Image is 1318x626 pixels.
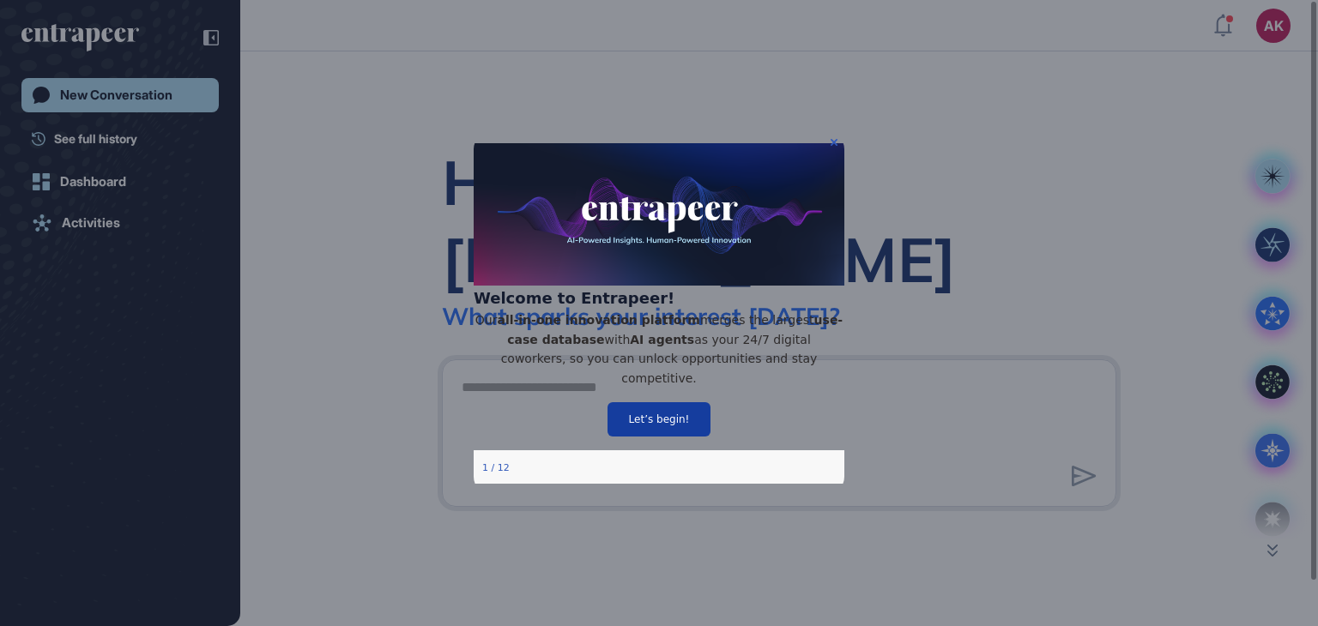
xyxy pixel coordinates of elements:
[1256,9,1291,43] button: AK
[442,143,1116,298] div: Hello, [PERSON_NAME]
[54,129,137,147] span: See full history
[156,201,221,214] strong: AI agents
[21,78,219,112] a: New Conversation
[442,301,840,331] div: What sparks your interest [DATE]?
[60,87,172,103] div: New Conversation
[9,329,36,343] div: Step 1 of 12
[32,129,219,147] a: See full history
[62,215,120,231] div: Activities
[134,270,237,304] button: Let’s begin!
[33,181,369,214] strong: use-case database
[21,24,139,51] div: entrapeer-logo
[357,7,364,14] div: Close Preview
[21,206,219,240] a: Activities
[23,181,226,195] strong: all-in-one innovation platform
[21,165,219,199] a: Dashboard
[60,174,126,190] div: Dashboard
